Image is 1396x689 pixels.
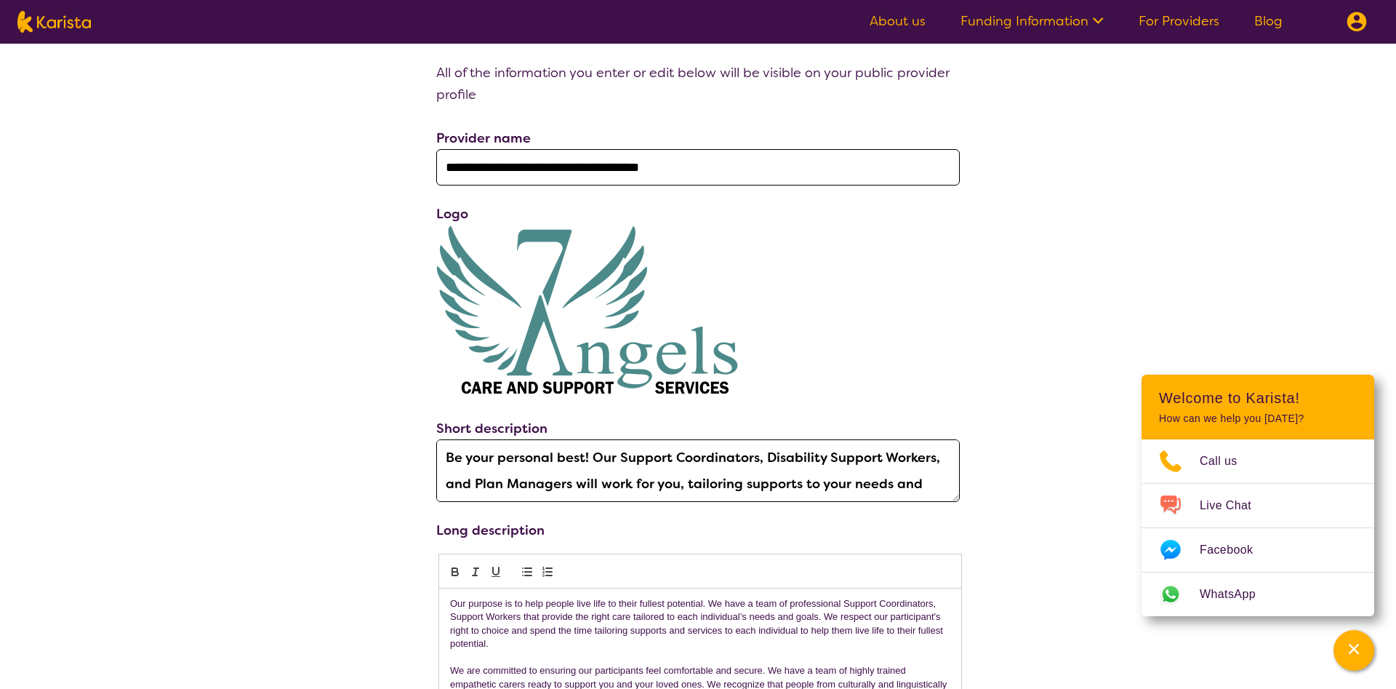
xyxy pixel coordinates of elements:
[436,62,960,105] p: All of the information you enter or edit below will be visible on your public provider profile
[1254,12,1283,30] a: Blog
[870,12,926,30] a: About us
[1159,389,1357,407] h2: Welcome to Karista!
[1159,413,1357,425] p: How can we help you [DATE]?
[450,597,950,651] p: Our purpose is to help people live life to their fullest potential. We have a team of professiona...
[436,130,531,147] label: Provider name
[1142,439,1374,616] ul: Choose channel
[1333,630,1374,671] button: Channel Menu
[1200,495,1269,517] span: Live Chat
[1200,450,1255,472] span: Call us
[436,522,545,539] label: Long description
[1200,539,1270,561] span: Facebook
[436,420,547,437] label: Short description
[436,225,738,394] img: lugdbhoacugpbhbgex1l.png
[960,12,1104,30] a: Funding Information
[1142,573,1374,616] a: Web link opens in a new tab.
[1347,12,1367,32] img: menu
[1142,375,1374,616] div: Channel Menu
[1200,584,1273,605] span: WhatsApp
[436,205,468,223] label: Logo
[17,11,91,33] img: Karista logo
[1139,12,1219,30] a: For Providers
